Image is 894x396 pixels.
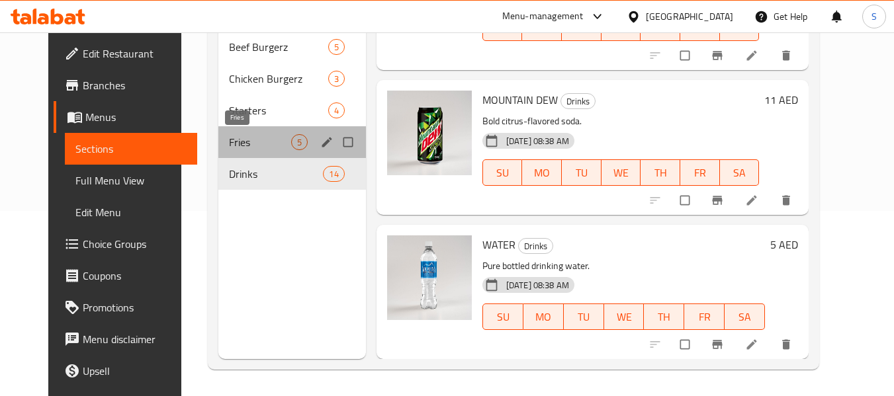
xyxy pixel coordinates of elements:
a: Coupons [54,260,198,292]
span: Starters [229,102,328,118]
button: Branch-specific-item [703,186,735,215]
span: Select to update [672,43,700,68]
span: 14 [324,168,343,180]
span: TU [567,19,596,38]
a: Full Menu View [65,165,198,196]
p: Pure bottled drinking water. [482,258,766,274]
button: WE [602,159,641,186]
button: SA [725,303,765,330]
a: Menu disclaimer [54,323,198,355]
button: Branch-specific-item [703,41,735,70]
a: Promotions [54,292,198,323]
a: Menus [54,101,198,133]
span: Beef Burgerz [229,39,328,55]
div: [GEOGRAPHIC_DATA] [646,9,733,24]
span: 5 [292,136,307,149]
div: Starters4 [218,95,366,126]
span: MO [527,19,557,38]
span: TH [646,163,675,182]
button: MO [523,303,564,330]
span: Menus [85,109,187,125]
span: MOUNTAIN DEW [482,90,558,110]
span: WE [607,19,636,38]
div: Fries5edit [218,126,366,158]
button: MO [522,159,562,186]
span: Promotions [83,299,187,315]
a: Edit menu item [745,194,761,207]
nav: Menu sections [218,26,366,195]
span: Edit Menu [75,204,187,220]
a: Edit Menu [65,196,198,228]
span: TU [569,307,599,327]
span: Branches [83,77,187,93]
span: S [872,9,877,24]
button: TU [564,303,604,330]
span: FR [686,19,715,38]
a: Upsell [54,355,198,387]
h6: 11 AED [764,91,798,109]
button: edit [318,134,338,151]
button: delete [772,41,803,70]
a: Edit Restaurant [54,38,198,69]
span: WATER [482,235,515,255]
span: SA [725,19,754,38]
div: Drinks14 [218,158,366,190]
a: Branches [54,69,198,101]
button: TH [644,303,684,330]
button: TH [641,159,680,186]
a: Sections [65,133,198,165]
span: Coupons [83,268,187,284]
span: Menu disclaimer [83,331,187,347]
button: delete [772,186,803,215]
button: TU [562,159,602,186]
span: 3 [329,73,344,85]
button: Branch-specific-item [703,330,735,359]
span: SA [725,163,754,182]
button: SU [482,159,523,186]
span: Drinks [561,94,595,109]
span: Full Menu View [75,173,187,188]
span: MO [529,307,559,327]
span: FR [686,163,715,182]
span: WE [607,163,636,182]
span: SU [488,19,517,38]
span: Sections [75,141,187,157]
span: FR [690,307,719,327]
span: [DATE] 08:38 AM [501,135,574,147]
span: Edit Restaurant [83,46,187,61]
div: items [328,71,345,87]
img: MOUNTAIN DEW [387,91,472,175]
span: SA [730,307,760,327]
span: TU [567,163,596,182]
span: Drinks [229,166,324,182]
span: Select to update [672,188,700,213]
a: Edit menu item [745,49,761,62]
span: Drinks [519,239,553,254]
span: WE [609,307,639,327]
div: Chicken Burgerz [229,71,328,87]
span: SU [488,163,517,182]
span: TH [646,19,675,38]
span: 5 [329,41,344,54]
span: Select to update [672,332,700,357]
p: Bold citrus-flavored soda. [482,113,760,130]
span: TH [649,307,679,327]
a: Choice Groups [54,228,198,260]
div: Beef Burgerz5 [218,31,366,63]
div: Chicken Burgerz3 [218,63,366,95]
div: Menu-management [502,9,584,24]
h6: 5 AED [770,235,798,254]
span: [DATE] 08:38 AM [501,279,574,292]
div: Drinks [518,238,553,254]
button: SU [482,303,523,330]
button: FR [680,159,720,186]
span: Upsell [83,363,187,379]
div: items [328,39,345,55]
span: MO [527,163,557,182]
span: 4 [329,104,344,117]
button: FR [684,303,725,330]
span: SU [488,307,518,327]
